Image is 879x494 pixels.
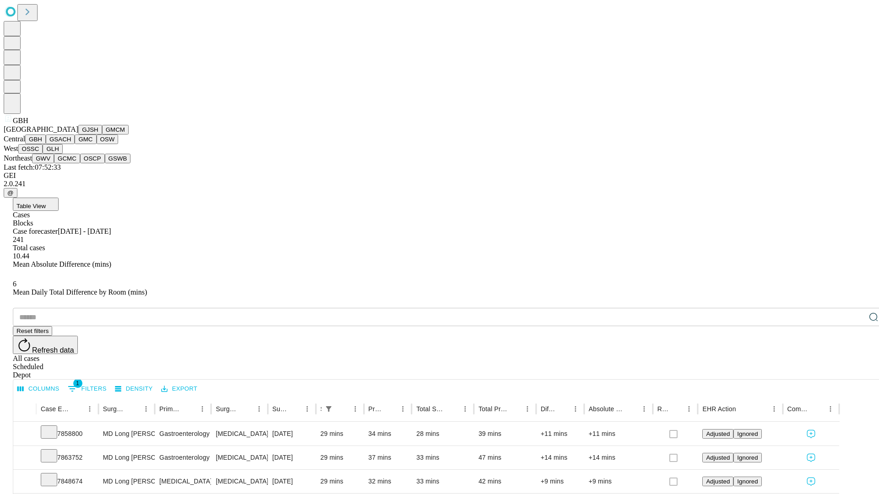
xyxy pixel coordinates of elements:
button: Sort [71,403,83,415]
div: 1 active filter [322,403,335,415]
button: Menu [140,403,152,415]
button: Density [113,382,155,396]
button: Ignored [733,429,761,439]
span: 241 [13,236,24,243]
button: Adjusted [702,477,733,486]
div: Difference [541,405,555,413]
span: Adjusted [706,454,730,461]
button: Sort [336,403,349,415]
button: Expand [18,450,32,466]
div: 29 mins [320,422,359,446]
button: Show filters [322,403,335,415]
button: GSACH [46,134,75,144]
span: 10.44 [13,252,29,260]
span: Central [4,135,25,143]
div: [DATE] [272,470,311,493]
button: GBH [25,134,46,144]
button: GMC [75,134,96,144]
button: Sort [384,403,396,415]
button: Sort [183,403,196,415]
button: OSW [97,134,119,144]
button: Menu [196,403,209,415]
button: Menu [83,403,96,415]
button: GLH [43,144,62,154]
button: @ [4,188,17,198]
span: 6 [13,280,16,288]
div: 33 mins [416,446,469,469]
button: Sort [127,403,140,415]
div: [MEDICAL_DATA] FLEXIBLE PROXIMAL DIAGNOSTIC [216,470,263,493]
span: Northeast [4,154,32,162]
span: Table View [16,203,46,209]
button: Sort [811,403,824,415]
div: 7858800 [41,422,94,446]
div: 7848674 [41,470,94,493]
div: +9 mins [541,470,580,493]
div: GEI [4,172,875,180]
span: Refresh data [32,346,74,354]
div: Surgery Name [216,405,239,413]
button: Menu [824,403,837,415]
div: [DATE] [272,446,311,469]
button: Menu [521,403,534,415]
div: +9 mins [589,470,648,493]
div: 32 mins [369,470,407,493]
span: Last fetch: 07:52:33 [4,163,61,171]
button: Menu [638,403,651,415]
button: Select columns [15,382,62,396]
button: Ignored [733,477,761,486]
button: Ignored [733,453,761,462]
div: 34 mins [369,422,407,446]
div: [DATE] [272,422,311,446]
div: Primary Service [159,405,182,413]
button: Menu [396,403,409,415]
div: Scheduled In Room Duration [320,405,321,413]
button: Table View [13,198,59,211]
div: Case Epic Id [41,405,70,413]
span: GBH [13,117,28,124]
button: Sort [737,403,750,415]
div: Total Scheduled Duration [416,405,445,413]
button: Refresh data [13,336,78,354]
div: Comments [787,405,810,413]
div: Total Predicted Duration [478,405,507,413]
span: Mean Absolute Difference (mins) [13,260,111,268]
button: Menu [253,403,266,415]
div: 7863752 [41,446,94,469]
div: 29 mins [320,446,359,469]
div: 33 mins [416,470,469,493]
div: 39 mins [478,422,532,446]
button: Menu [349,403,362,415]
button: Sort [670,403,683,415]
div: 2.0.241 [4,180,875,188]
span: Ignored [737,430,758,437]
div: 42 mins [478,470,532,493]
div: Surgery Date [272,405,287,413]
button: GMCM [102,125,129,134]
button: Show filters [65,381,109,396]
span: Reset filters [16,328,49,334]
button: Menu [683,403,695,415]
span: West [4,145,18,152]
div: [MEDICAL_DATA] [159,470,206,493]
span: Case forecaster [13,227,58,235]
button: GJSH [78,125,102,134]
span: Ignored [737,454,758,461]
div: [MEDICAL_DATA] FLEXIBLE PROXIMAL DIAGNOSTIC [216,422,263,446]
button: Sort [288,403,301,415]
div: Resolved in EHR [657,405,669,413]
button: Menu [459,403,472,415]
button: Sort [625,403,638,415]
div: MD Long [PERSON_NAME] [103,422,150,446]
div: Surgeon Name [103,405,126,413]
button: Expand [18,426,32,442]
button: OSSC [18,144,43,154]
button: Sort [446,403,459,415]
button: Sort [556,403,569,415]
span: Adjusted [706,430,730,437]
div: Absolute Difference [589,405,624,413]
div: Predicted In Room Duration [369,405,383,413]
button: Menu [301,403,314,415]
div: MD Long [PERSON_NAME] [103,446,150,469]
div: Gastroenterology [159,422,206,446]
